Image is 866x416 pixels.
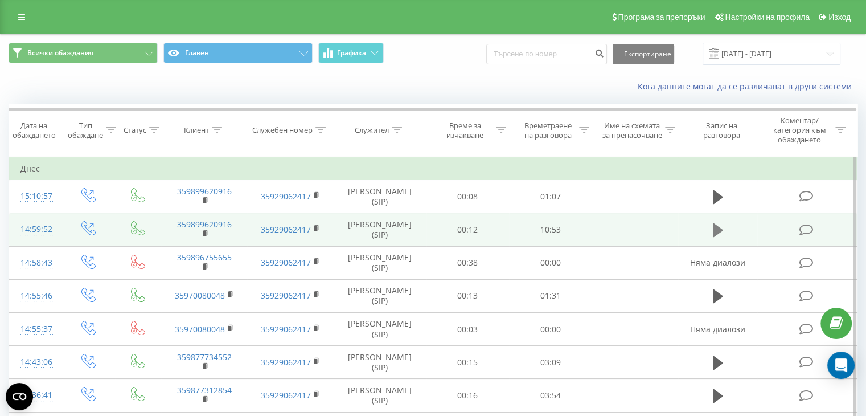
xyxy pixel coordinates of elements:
[766,116,832,145] div: Коментар/категория към обаждането
[261,257,311,268] a: 35929062417
[20,285,51,307] div: 14:55:46
[688,121,755,140] div: Запис на разговора
[20,218,51,240] div: 14:59:52
[426,346,509,379] td: 00:15
[638,81,857,92] a: Кога данните могат да се различават в други системи
[509,279,592,312] td: 01:31
[175,290,225,301] a: 35970080048
[426,313,509,346] td: 00:03
[509,180,592,213] td: 01:07
[334,279,426,312] td: [PERSON_NAME] (SIP)
[32,18,56,27] div: v 4.0.25
[509,213,592,246] td: 10:53
[68,121,103,140] div: Тип обаждане
[426,180,509,213] td: 00:08
[261,390,311,401] a: 35929062417
[613,44,674,64] button: Експортиране
[18,18,27,27] img: logo_orange.svg
[509,346,592,379] td: 03:09
[20,384,51,406] div: 14:36:41
[426,279,509,312] td: 00:13
[20,252,51,274] div: 14:58:43
[163,43,313,63] button: Главен
[827,352,855,379] div: Open Intercom Messenger
[252,125,313,135] div: Служебен номер
[30,30,125,39] div: Domain: [DOMAIN_NAME]
[177,186,232,197] a: 359899620916
[177,352,232,362] a: 359877734552
[828,13,851,22] span: Изход
[519,121,576,140] div: Времетраене на разговора
[184,125,209,135] div: Клиент
[725,13,810,22] span: Настройки на профила
[126,67,192,75] div: Keywords by Traffic
[618,13,705,22] span: Програма за препоръки
[43,67,102,75] div: Domain Overview
[509,313,592,346] td: 00:00
[261,290,311,301] a: 35929062417
[509,379,592,412] td: 03:54
[334,346,426,379] td: [PERSON_NAME] (SIP)
[261,191,311,202] a: 35929062417
[334,313,426,346] td: [PERSON_NAME] (SIP)
[20,185,51,207] div: 15:10:57
[177,385,232,395] a: 359877312854
[437,121,494,140] div: Време за изчакване
[18,30,27,39] img: website_grey.svg
[124,125,146,135] div: Статус
[318,43,384,63] button: Графика
[20,318,51,340] div: 14:55:37
[9,157,857,180] td: Днес
[426,213,509,246] td: 00:12
[486,44,607,64] input: Търсене по номер
[334,246,426,279] td: [PERSON_NAME] (SIP)
[602,121,662,140] div: Име на схемата за пренасочване
[337,49,366,57] span: Графика
[9,121,59,140] div: Дата на обаждането
[426,379,509,412] td: 00:16
[690,257,745,268] span: Няма диалози
[31,66,40,75] img: tab_domain_overview_orange.svg
[177,252,232,263] a: 359896755655
[334,379,426,412] td: [PERSON_NAME] (SIP)
[27,48,93,58] span: Всички обаждания
[334,180,426,213] td: [PERSON_NAME] (SIP)
[6,383,33,410] button: Open CMP widget
[9,43,158,63] button: Всички обаждания
[509,246,592,279] td: 00:00
[355,125,389,135] div: Служител
[20,351,51,373] div: 14:43:06
[175,324,225,335] a: 35970080048
[177,219,232,230] a: 359899620916
[690,324,745,335] span: Няма диалози
[261,324,311,335] a: 35929062417
[426,246,509,279] td: 00:38
[261,224,311,235] a: 35929062417
[113,66,122,75] img: tab_keywords_by_traffic_grey.svg
[261,357,311,368] a: 35929062417
[334,213,426,246] td: [PERSON_NAME] (SIP)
